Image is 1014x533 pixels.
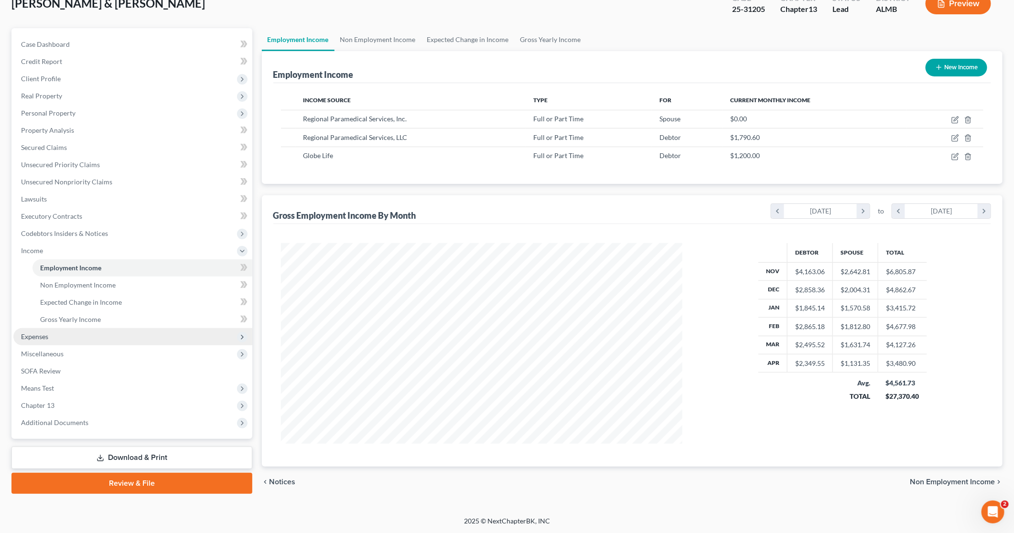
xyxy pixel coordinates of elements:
span: Full or Part Time [533,151,583,160]
span: Income [21,246,43,255]
span: Means Test [21,384,54,392]
th: Total [878,243,927,262]
div: $27,370.40 [886,392,919,401]
span: Property Analysis [21,126,74,134]
th: Dec [758,281,787,299]
a: Unsecured Priority Claims [13,156,252,173]
div: $1,845.14 [795,303,825,313]
span: Personal Property [21,109,76,117]
div: $2,349.55 [795,359,825,368]
span: Regional Paramedical Services, Inc. [303,115,407,123]
span: Type [533,96,548,104]
a: Employment Income [262,28,334,51]
span: Income Source [303,96,351,104]
a: Property Analysis [13,122,252,139]
a: Credit Report [13,53,252,70]
div: ALMB [876,4,910,15]
span: Full or Part Time [533,115,583,123]
th: Apr [758,354,787,373]
div: $2,865.18 [795,322,825,331]
i: chevron_left [262,478,270,486]
a: Executory Contracts [13,208,252,225]
div: $2,858.36 [795,285,825,295]
span: Regional Paramedical Services, LLC [303,133,407,141]
span: Secured Claims [21,143,67,151]
button: Non Employment Income chevron_right [910,478,1003,486]
span: Credit Report [21,57,62,65]
div: TOTAL [841,392,871,401]
span: SOFA Review [21,367,61,375]
span: Full or Part Time [533,133,583,141]
span: Debtor [659,133,681,141]
div: $4,561.73 [886,378,919,388]
div: $1,631.74 [841,340,870,350]
div: $1,812.80 [841,322,870,331]
a: Expected Change in Income [421,28,515,51]
div: $2,004.31 [841,285,870,295]
div: $1,570.58 [841,303,870,313]
span: $0.00 [731,115,747,123]
th: Nov [758,262,787,280]
span: Expected Change in Income [40,298,122,306]
div: 25-31205 [732,4,765,15]
span: Real Property [21,92,62,100]
span: Non Employment Income [40,281,116,289]
a: Non Employment Income [32,277,252,294]
iframe: Intercom live chat [982,501,1004,523]
div: [DATE] [905,204,978,218]
div: Chapter [780,4,817,15]
button: chevron_left Notices [262,478,296,486]
div: $2,642.81 [841,267,870,277]
span: 13 [809,4,817,13]
th: Mar [758,336,787,354]
span: Notices [270,478,296,486]
span: Spouse [659,115,680,123]
i: chevron_right [978,204,991,218]
div: $2,495.52 [795,340,825,350]
span: Employment Income [40,264,101,272]
span: Non Employment Income [910,478,995,486]
a: Gross Yearly Income [32,311,252,328]
td: $4,862.67 [878,281,927,299]
a: Lawsuits [13,191,252,208]
td: $4,677.98 [878,318,927,336]
div: Gross Employment Income By Month [273,210,416,221]
th: Feb [758,318,787,336]
div: Lead [832,4,861,15]
div: Avg. [841,378,871,388]
span: Unsecured Nonpriority Claims [21,178,112,186]
a: Unsecured Nonpriority Claims [13,173,252,191]
span: Executory Contracts [21,212,82,220]
span: $1,200.00 [731,151,760,160]
span: For [659,96,671,104]
span: Codebtors Insiders & Notices [21,229,108,237]
div: Employment Income [273,69,354,80]
div: $4,163.06 [795,267,825,277]
span: Chapter 13 [21,401,54,409]
a: Expected Change in Income [32,294,252,311]
span: Debtor [659,151,681,160]
td: $3,415.72 [878,299,927,317]
a: Gross Yearly Income [515,28,587,51]
span: Gross Yearly Income [40,315,101,323]
th: Spouse [833,243,878,262]
a: Non Employment Income [334,28,421,51]
span: $1,790.60 [731,133,760,141]
a: Review & File [11,473,252,494]
i: chevron_left [771,204,784,218]
a: Download & Print [11,447,252,469]
td: $6,805.87 [878,262,927,280]
span: Case Dashboard [21,40,70,48]
span: Lawsuits [21,195,47,203]
i: chevron_right [857,204,870,218]
div: $1,131.35 [841,359,870,368]
span: 2 [1001,501,1009,508]
button: New Income [926,59,987,76]
span: to [878,206,884,216]
span: Globe Life [303,151,333,160]
span: Current Monthly Income [731,96,811,104]
span: Additional Documents [21,418,88,426]
div: [DATE] [784,204,857,218]
i: chevron_right [995,478,1003,486]
i: chevron_left [892,204,905,218]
